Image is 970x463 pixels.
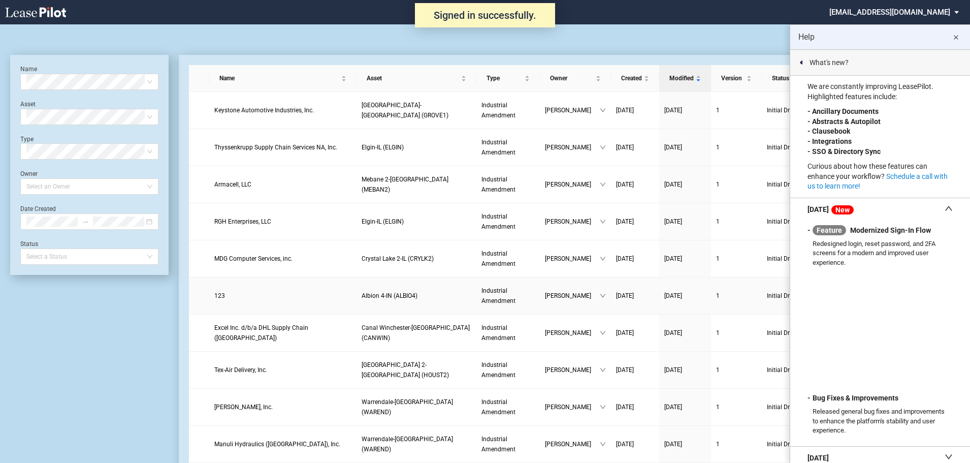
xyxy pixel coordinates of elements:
[214,105,352,115] a: Keystone Automotive Industries, Inc.
[545,365,600,375] span: [PERSON_NAME]
[616,142,654,152] a: [DATE]
[481,397,535,417] a: Industrial Amendment
[20,240,38,248] label: Status
[767,328,827,338] span: Initial Draft
[481,102,515,119] span: Industrial Amendment
[616,179,654,190] a: [DATE]
[545,217,600,227] span: [PERSON_NAME]
[545,142,600,152] span: [PERSON_NAME]
[716,107,720,114] span: 1
[600,330,606,336] span: down
[362,436,453,453] span: Warrendale-PA (WAREND)
[600,404,606,410] span: down
[214,441,340,448] span: Manuli Hydraulics (Americas), Inc.
[716,402,757,412] a: 1
[716,404,720,411] span: 1
[716,181,720,188] span: 1
[616,441,634,448] span: [DATE]
[362,142,471,152] a: Elgin-IL (ELGIN)
[716,105,757,115] a: 1
[616,144,634,151] span: [DATE]
[362,360,471,380] a: [GEOGRAPHIC_DATA] 2-[GEOGRAPHIC_DATA] (HOUST2)
[481,324,515,342] span: Industrial Amendment
[20,205,56,212] label: Date Created
[659,65,711,92] th: Modified
[664,255,682,262] span: [DATE]
[362,434,471,454] a: Warrendale-[GEOGRAPHIC_DATA] (WAREND)
[767,254,827,264] span: Initial Draft
[481,436,515,453] span: Industrial Amendment
[600,107,606,113] span: down
[362,292,417,299] span: Albion 4-IN (ALBIO4)
[767,179,827,190] span: Initial Draft
[362,144,404,151] span: Elgin-IL (ELGIN)
[362,176,448,193] span: Mebane 2-NC (MEBAN2)
[362,217,471,227] a: Elgin-IL (ELGIN)
[664,439,706,449] a: [DATE]
[664,107,682,114] span: [DATE]
[415,3,555,27] div: Signed in successfully.
[600,293,606,299] span: down
[362,324,470,342] span: Canal Winchester-OH (CANWIN)
[550,73,594,83] span: Owner
[716,255,720,262] span: 1
[716,179,757,190] a: 1
[767,439,827,449] span: Initial Draft
[716,292,720,299] span: 1
[540,65,611,92] th: Owner
[214,365,352,375] a: Tex-Air Delivery, Inc.
[214,254,352,264] a: MDG Computer Services, inc.
[214,439,352,449] a: Manuli Hydraulics ([GEOGRAPHIC_DATA]), Inc.
[664,105,706,115] a: [DATE]
[767,402,827,412] span: Initial Draft
[545,402,600,412] span: [PERSON_NAME]
[772,73,821,83] span: Status
[600,441,606,447] span: down
[716,144,720,151] span: 1
[214,292,225,299] span: 123
[669,73,694,83] span: Modified
[362,102,448,119] span: Groveport-OH (GROVE1)
[362,361,449,379] span: Houston 2-TX (HOUST2)
[767,291,827,301] span: Initial Draft
[481,211,535,232] a: Industrial Amendment
[616,292,634,299] span: [DATE]
[664,441,682,448] span: [DATE]
[716,328,757,338] a: 1
[481,398,515,416] span: Industrial Amendment
[357,65,476,92] th: Asset
[214,218,271,225] span: RGH Enterprises, LLC
[616,181,634,188] span: [DATE]
[476,65,540,92] th: Type
[664,181,682,188] span: [DATE]
[767,217,827,227] span: Initial Draft
[716,142,757,152] a: 1
[481,174,535,195] a: Industrial Amendment
[664,402,706,412] a: [DATE]
[621,73,642,83] span: Created
[716,291,757,301] a: 1
[214,323,352,343] a: Excel Inc. d/b/a DHL Supply Chain ([GEOGRAPHIC_DATA])
[716,366,720,374] span: 1
[664,217,706,227] a: [DATE]
[664,329,682,336] span: [DATE]
[600,219,606,225] span: down
[362,291,471,301] a: Albion 4-IN (ALBIO4)
[362,174,471,195] a: Mebane 2-[GEOGRAPHIC_DATA] (MEBAN2)
[214,144,337,151] span: Thyssenkrupp Supply Chain Services NA, Inc.
[481,176,515,193] span: Industrial Amendment
[664,142,706,152] a: [DATE]
[616,107,634,114] span: [DATE]
[362,397,471,417] a: Warrendale-[GEOGRAPHIC_DATA] (WAREND)
[600,181,606,188] span: down
[664,144,682,151] span: [DATE]
[616,402,654,412] a: [DATE]
[481,139,515,156] span: Industrial Amendment
[214,142,352,152] a: Thyssenkrupp Supply Chain Services NA, Inc.
[616,291,654,301] a: [DATE]
[487,73,523,83] span: Type
[481,250,515,267] span: Industrial Amendment
[616,254,654,264] a: [DATE]
[767,142,827,152] span: Initial Draft
[616,404,634,411] span: [DATE]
